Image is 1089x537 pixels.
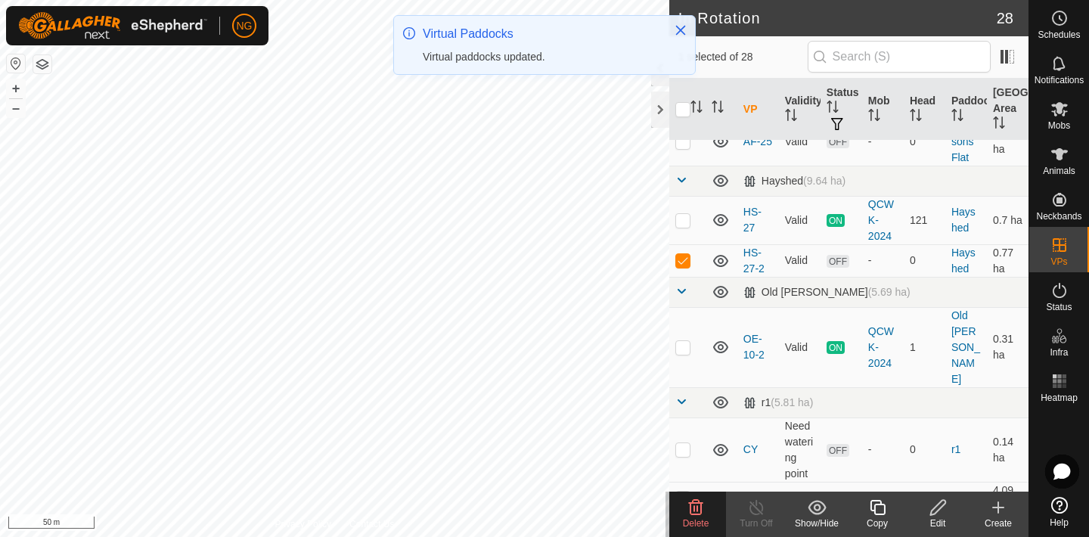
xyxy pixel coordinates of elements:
td: 0.14 ha [987,417,1028,482]
div: - [868,253,898,268]
p-sorticon: Activate to sort [993,119,1005,131]
span: (5.69 ha) [868,286,911,298]
a: AF-25 [743,135,772,147]
button: – [7,99,25,117]
a: Hayshed [951,206,976,234]
span: VPs [1050,257,1067,266]
div: Copy [847,517,907,530]
div: r1 [743,396,814,409]
span: OFF [827,135,849,148]
div: - [868,490,898,506]
td: 0.31 ha [987,307,1028,387]
span: Status [1046,303,1072,312]
div: QCWK-2024 [868,197,898,244]
span: Mobs [1048,121,1070,130]
span: Notifications [1035,76,1084,85]
span: Neckbands [1036,212,1081,221]
span: Schedules [1038,30,1080,39]
span: Help [1050,518,1069,527]
td: 0 [904,117,945,166]
p-sorticon: Activate to sort [827,103,839,115]
th: Validity [779,79,821,141]
td: 121 [904,196,945,244]
p-sorticon: Activate to sort [951,111,963,123]
span: 28 [997,7,1013,29]
th: [GEOGRAPHIC_DATA] Area [987,79,1028,141]
div: Show/Hide [786,517,847,530]
td: 0.7 ha [987,196,1028,244]
div: QCWK-2024 [868,324,898,371]
input: Search (S) [808,41,991,73]
td: 0 [904,417,945,482]
p-sorticon: Activate to sort [868,111,880,123]
td: Valid [779,196,821,244]
span: NG [237,18,253,34]
td: Valid [779,117,821,166]
th: Mob [862,79,904,141]
a: Old [PERSON_NAME] [951,309,980,385]
a: r1 [951,443,960,455]
span: 1 selected of 28 [678,49,808,65]
th: VP [737,79,779,141]
span: Heatmap [1041,393,1078,402]
span: (5.81 ha) [771,396,813,408]
p-sorticon: Activate to sort [712,103,724,115]
span: OFF [827,255,849,268]
td: 0.77 ha [987,244,1028,277]
div: - [868,442,898,458]
td: 1 [904,307,945,387]
p-sorticon: Activate to sort [785,111,797,123]
a: CY [743,443,758,455]
th: Head [904,79,945,141]
td: 0.89 ha [987,117,1028,166]
a: Contact Us [349,517,394,531]
a: HS-27-2 [743,247,765,275]
button: Reset Map [7,54,25,73]
a: HS-27 [743,206,762,234]
a: Help [1029,491,1089,533]
div: - [868,134,898,150]
td: Valid [779,482,821,514]
span: ON [827,214,845,227]
div: Create [968,517,1028,530]
button: Map Layers [33,55,51,73]
span: Animals [1043,166,1075,175]
div: Turn Off [726,517,786,530]
div: Virtual paddocks updated. [423,49,659,65]
a: Andersons Flat [951,120,979,163]
h2: In Rotation [678,9,997,27]
td: 0 [904,244,945,277]
a: Privacy Policy [275,517,331,531]
a: Hayshed [951,247,976,275]
a: OE-10-2 [743,333,765,361]
div: Old [PERSON_NAME] [743,286,911,299]
p-sorticon: Activate to sort [910,111,922,123]
div: Virtual Paddocks [423,25,659,43]
th: Paddock [945,79,987,141]
div: Hayshed [743,175,845,188]
p-sorticon: Activate to sort [690,103,703,115]
button: + [7,79,25,98]
span: Delete [683,518,709,529]
div: Edit [907,517,968,530]
td: Valid [779,244,821,277]
span: ON [827,341,845,354]
td: Valid [779,307,821,387]
span: (9.64 ha) [803,175,845,187]
td: 4.09 ha [987,482,1028,514]
span: OFF [827,444,849,457]
button: Close [670,20,691,41]
td: Need watering point [779,417,821,482]
span: Infra [1050,348,1068,357]
th: Status [821,79,862,141]
td: 0 [904,482,945,514]
img: Gallagher Logo [18,12,207,39]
